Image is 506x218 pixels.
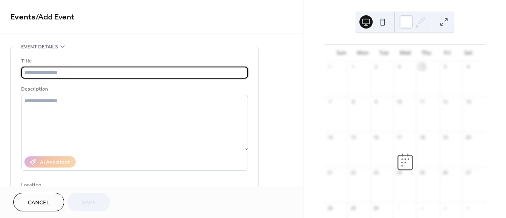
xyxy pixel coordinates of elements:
span: Event details [21,43,58,51]
div: 28 [327,205,333,211]
div: 10 [396,99,402,105]
div: 7 [327,99,333,105]
div: Description [21,85,246,93]
div: 1 [396,205,402,211]
div: 29 [350,205,356,211]
a: Events [10,9,36,25]
div: 12 [442,99,448,105]
div: 2 [419,205,425,211]
div: Thu [416,45,437,61]
div: 23 [373,170,379,176]
div: 22 [350,170,356,176]
div: 13 [465,99,471,105]
div: 11 [419,99,425,105]
div: 14 [327,134,333,140]
div: 17 [396,134,402,140]
span: Cancel [28,199,50,207]
div: 27 [465,170,471,176]
div: 4 [419,64,425,70]
div: Sun [331,45,352,61]
div: Sat [458,45,479,61]
div: 21 [327,170,333,176]
div: Tue [373,45,394,61]
div: Title [21,57,246,65]
div: 26 [442,170,448,176]
div: Wed [395,45,416,61]
span: / Add Event [36,9,75,25]
div: 5 [442,64,448,70]
div: Fri [437,45,458,61]
div: 18 [419,134,425,140]
button: Cancel [13,193,64,211]
div: 15 [350,134,356,140]
div: 8 [350,99,356,105]
div: 2 [373,64,379,70]
div: 3 [442,205,448,211]
div: Mon [352,45,373,61]
div: 24 [396,170,402,176]
div: Location [21,181,246,189]
div: 19 [442,134,448,140]
div: 31 [327,64,333,70]
div: 30 [373,205,379,211]
div: 1 [350,64,356,70]
div: 6 [465,64,471,70]
div: 3 [396,64,402,70]
div: 20 [465,134,471,140]
div: 16 [373,134,379,140]
div: 9 [373,99,379,105]
div: 4 [465,205,471,211]
div: 25 [419,170,425,176]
